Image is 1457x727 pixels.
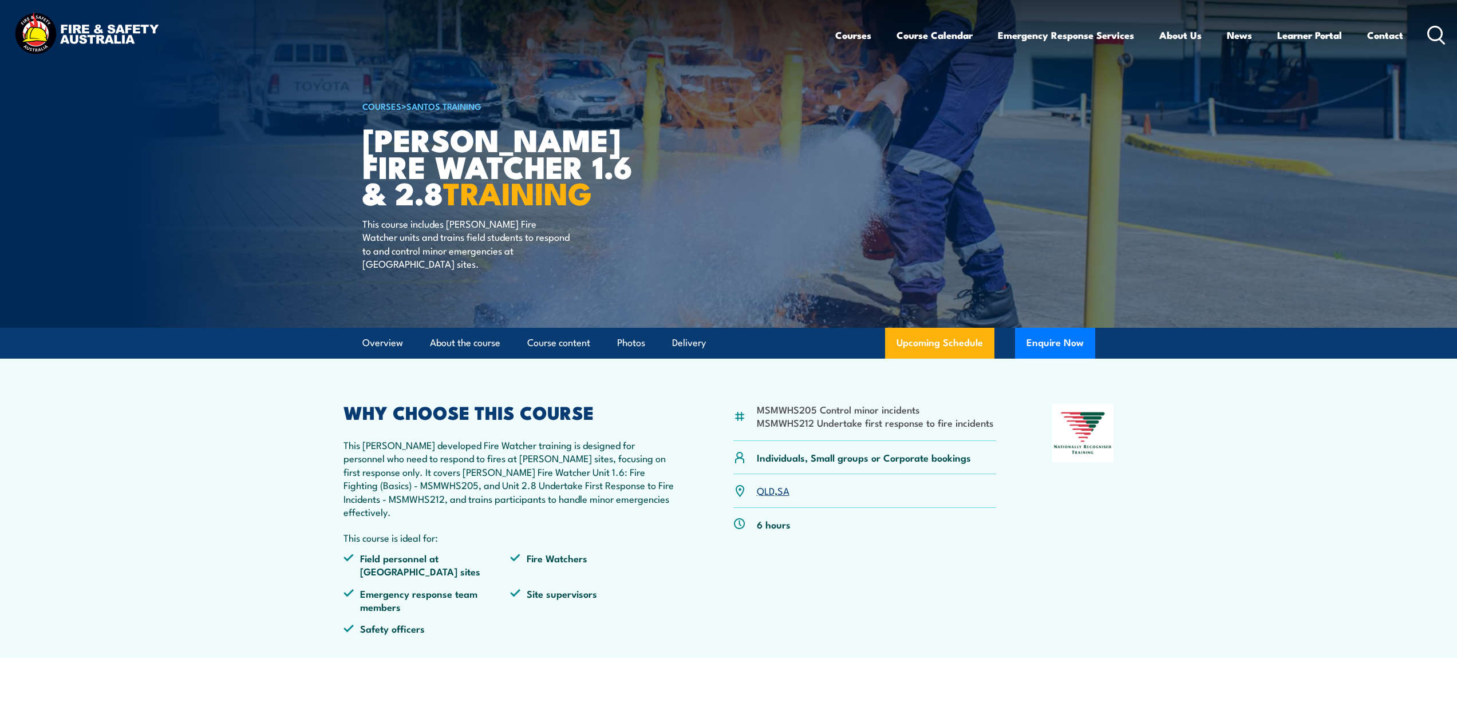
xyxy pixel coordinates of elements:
strong: TRAINING [443,168,592,216]
a: About Us [1159,20,1202,50]
p: This course includes [PERSON_NAME] Fire Watcher units and trains field students to respond to and... [362,217,571,271]
li: Field personnel at [GEOGRAPHIC_DATA] sites [343,551,511,578]
p: 6 hours [757,518,791,531]
a: Course Calendar [897,20,973,50]
a: Learner Portal [1277,20,1342,50]
a: Courses [835,20,871,50]
a: Delivery [672,328,706,358]
p: Individuals, Small groups or Corporate bookings [757,451,971,464]
a: COURSES [362,100,401,112]
li: Site supervisors [510,587,677,614]
li: MSMWHS212 Undertake first response to fire incidents [757,416,993,429]
a: Photos [617,328,645,358]
a: Contact [1367,20,1403,50]
a: Overview [362,328,403,358]
p: , [757,484,789,497]
button: Enquire Now [1015,328,1095,359]
a: QLD [757,483,775,497]
a: Upcoming Schedule [885,328,994,359]
p: This course is ideal for: [343,531,678,544]
a: Course content [527,328,590,358]
li: Safety officers [343,622,511,635]
a: News [1227,20,1252,50]
li: Emergency response team members [343,587,511,614]
img: Nationally Recognised Training logo. [1052,404,1114,462]
li: MSMWHS205 Control minor incidents [757,403,993,416]
a: About the course [430,328,500,358]
a: SA [777,483,789,497]
h6: > [362,99,645,113]
h1: [PERSON_NAME] Fire Watcher 1.6 & 2.8 [362,126,645,206]
h2: WHY CHOOSE THIS COURSE [343,404,678,420]
a: Emergency Response Services [998,20,1134,50]
li: Fire Watchers [510,551,677,578]
p: This [PERSON_NAME] developed Fire Watcher training is designed for personnel who need to respond ... [343,438,678,518]
a: Santos Training [406,100,481,112]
